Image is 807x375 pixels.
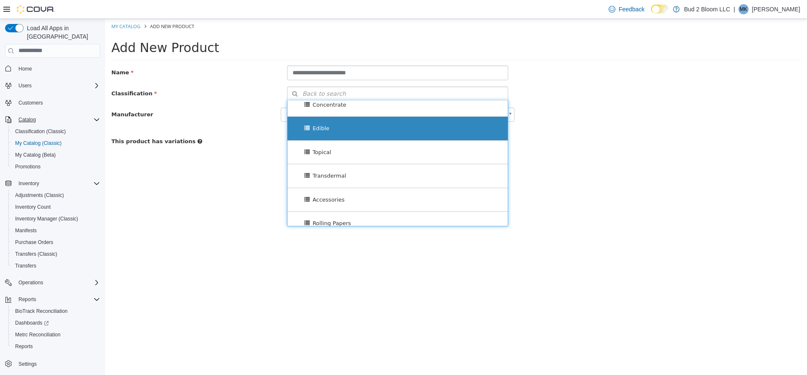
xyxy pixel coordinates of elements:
[12,214,100,224] span: Inventory Manager (Classic)
[12,138,100,148] span: My Catalog (Classic)
[6,71,52,78] span: Classification
[208,178,240,184] span: Accessories
[8,189,103,201] button: Adjustments (Classic)
[208,201,246,207] span: Rolling Papers
[684,4,730,14] p: Bud 2 Bloom LLC
[8,236,103,248] button: Purchase Orders
[2,294,103,305] button: Reports
[8,201,103,213] button: Inventory Count
[176,89,398,102] span: Select Manufacturer
[15,294,40,304] button: Reports
[2,63,103,75] button: Home
[15,81,35,91] button: Users
[18,116,36,123] span: Catalog
[18,66,32,72] span: Home
[12,261,100,271] span: Transfers
[176,89,410,103] a: Select Manufacturer
[24,24,100,41] span: Load All Apps in [GEOGRAPHIC_DATA]
[8,213,103,225] button: Inventory Manager (Classic)
[18,296,36,303] span: Reports
[15,81,100,91] span: Users
[8,260,103,272] button: Transfers
[12,214,82,224] a: Inventory Manager (Classic)
[8,248,103,260] button: Transfers (Classic)
[12,226,100,236] span: Manifests
[605,1,648,18] a: Feedback
[12,190,67,200] a: Adjustments (Classic)
[15,294,100,304] span: Reports
[15,97,100,108] span: Customers
[15,178,42,189] button: Inventory
[8,329,103,341] button: Metrc Reconciliation
[12,318,100,328] span: Dashboards
[12,237,100,247] span: Purchase Orders
[18,180,39,187] span: Inventory
[15,98,46,108] a: Customers
[2,357,103,370] button: Settings
[15,115,39,125] button: Catalog
[15,115,100,125] span: Catalog
[12,341,36,351] a: Reports
[740,4,747,14] span: MK
[12,138,65,148] a: My Catalog (Classic)
[2,80,103,92] button: Users
[12,306,100,316] span: BioTrack Reconciliation
[12,150,100,160] span: My Catalog (Beta)
[12,261,40,271] a: Transfers
[15,215,78,222] span: Inventory Manager (Classic)
[12,202,100,212] span: Inventory Count
[45,4,89,10] span: Add New Product
[6,4,35,10] a: My Catalog
[18,361,37,367] span: Settings
[6,50,29,57] span: Name
[12,126,100,136] span: Classification (Classic)
[15,320,49,326] span: Dashboards
[15,278,100,288] span: Operations
[12,226,40,236] a: Manifests
[2,277,103,288] button: Operations
[15,152,56,158] span: My Catalog (Beta)
[15,227,37,234] span: Manifests
[12,330,64,340] a: Metrc Reconciliation
[18,100,43,106] span: Customers
[8,317,103,329] a: Dashboards
[8,149,103,161] button: My Catalog (Beta)
[8,137,103,149] button: My Catalog (Classic)
[15,343,33,350] span: Reports
[182,68,403,82] button: Back to search
[12,249,100,259] span: Transfers (Classic)
[12,150,59,160] a: My Catalog (Beta)
[2,97,103,109] button: Customers
[15,358,100,369] span: Settings
[2,178,103,189] button: Inventory
[17,5,55,13] img: Cova
[15,239,53,246] span: Purchase Orders
[208,106,224,113] span: Edible
[651,5,669,13] input: Dark Mode
[12,306,71,316] a: BioTrack Reconciliation
[15,262,36,269] span: Transfers
[15,63,100,74] span: Home
[733,4,735,14] p: |
[619,5,644,13] span: Feedback
[12,190,100,200] span: Adjustments (Classic)
[18,82,32,89] span: Users
[208,154,241,160] span: Transdermal
[12,162,44,172] a: Promotions
[6,119,90,126] span: This product has variations
[12,162,100,172] span: Promotions
[15,192,64,199] span: Adjustments (Classic)
[15,163,41,170] span: Promotions
[8,341,103,352] button: Reports
[18,279,43,286] span: Operations
[12,249,61,259] a: Transfers (Classic)
[15,128,66,135] span: Classification (Classic)
[208,130,226,136] span: Topical
[12,341,100,351] span: Reports
[15,178,100,189] span: Inventory
[752,4,800,14] p: [PERSON_NAME]
[15,64,35,74] a: Home
[12,202,54,212] a: Inventory Count
[6,92,48,99] span: Manufacturer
